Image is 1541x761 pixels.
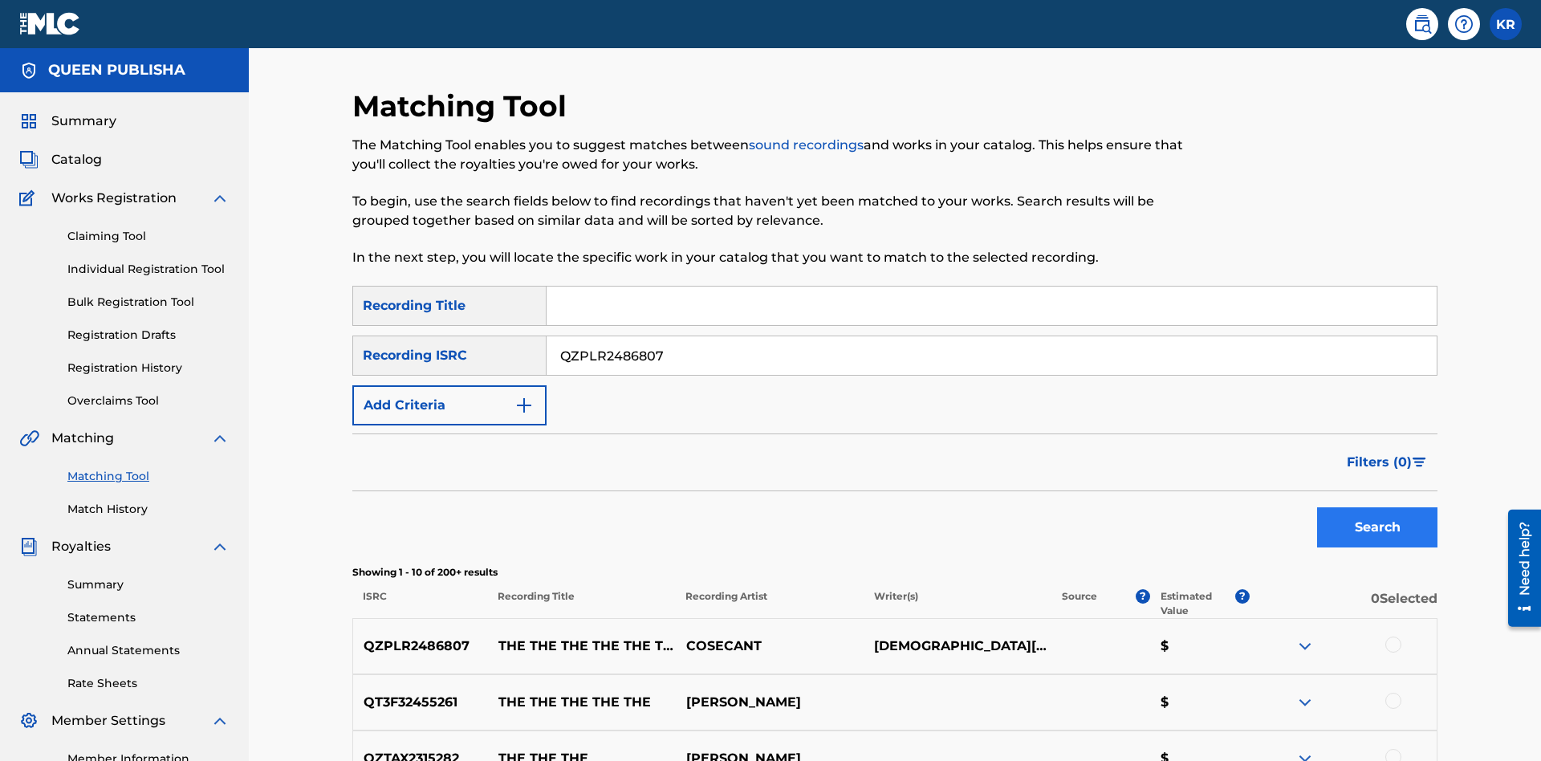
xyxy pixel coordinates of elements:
img: Royalties [19,537,39,556]
iframe: Resource Center [1496,503,1541,635]
form: Search Form [352,286,1437,555]
p: COSECANT [675,637,863,656]
a: Annual Statements [67,642,230,659]
img: Member Settings [19,711,39,730]
div: Help [1448,8,1480,40]
p: In the next step, you will locate the specific work in your catalog that you want to match to the... [352,248,1188,267]
img: expand [210,189,230,208]
p: Writer(s) [863,589,1051,618]
p: 0 Selected [1250,589,1437,618]
img: Matching [19,429,39,448]
button: Filters (0) [1337,442,1437,482]
p: THE THE THE THE THE [488,693,676,712]
p: THE THE THE THE THE THE THE THE [488,637,676,656]
a: Summary [67,576,230,593]
a: Public Search [1406,8,1438,40]
img: Catalog [19,150,39,169]
span: ? [1136,589,1150,604]
p: QT3F32455261 [353,693,488,712]
img: expand [210,711,230,730]
p: Estimated Value [1161,589,1234,618]
span: Filters ( 0 ) [1347,453,1412,472]
img: 9d2ae6d4665cec9f34b9.svg [514,396,534,415]
p: $ [1150,693,1250,712]
a: sound recordings [749,137,864,153]
a: Overclaims Tool [67,393,230,409]
a: Rate Sheets [67,675,230,692]
p: The Matching Tool enables you to suggest matches between and works in your catalog. This helps en... [352,136,1188,174]
p: QZPLR2486807 [353,637,488,656]
a: Individual Registration Tool [67,261,230,278]
a: Match History [67,501,230,518]
img: expand [210,429,230,448]
img: help [1454,14,1474,34]
span: Summary [51,112,116,131]
a: Claiming Tool [67,228,230,245]
img: Works Registration [19,189,40,208]
span: Catalog [51,150,102,169]
span: Matching [51,429,114,448]
div: User Menu [1490,8,1522,40]
p: Recording Artist [675,589,863,618]
span: Member Settings [51,711,165,730]
p: [PERSON_NAME] [675,693,863,712]
img: filter [1413,458,1426,467]
img: MLC Logo [19,12,81,35]
p: Recording Title [487,589,675,618]
p: To begin, use the search fields below to find recordings that haven't yet been matched to your wo... [352,192,1188,230]
p: [DEMOGRAPHIC_DATA][PERSON_NAME] [863,637,1051,656]
img: Accounts [19,61,39,80]
img: expand [1295,637,1315,656]
a: CatalogCatalog [19,150,102,169]
span: ? [1235,589,1250,604]
h5: QUEEN PUBLISHA [48,61,185,79]
a: Statements [67,609,230,626]
iframe: Chat Widget [1461,684,1541,761]
p: Showing 1 - 10 of 200+ results [352,565,1437,580]
p: ISRC [352,589,487,618]
a: SummarySummary [19,112,116,131]
img: expand [1295,693,1315,712]
span: Works Registration [51,189,177,208]
a: Registration History [67,360,230,376]
a: Registration Drafts [67,327,230,344]
img: Summary [19,112,39,131]
p: Source [1062,589,1097,618]
span: Royalties [51,537,111,556]
img: expand [210,537,230,556]
img: search [1413,14,1432,34]
h2: Matching Tool [352,88,575,124]
a: Bulk Registration Tool [67,294,230,311]
a: Matching Tool [67,468,230,485]
button: Search [1317,507,1437,547]
p: $ [1150,637,1250,656]
button: Add Criteria [352,385,547,425]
